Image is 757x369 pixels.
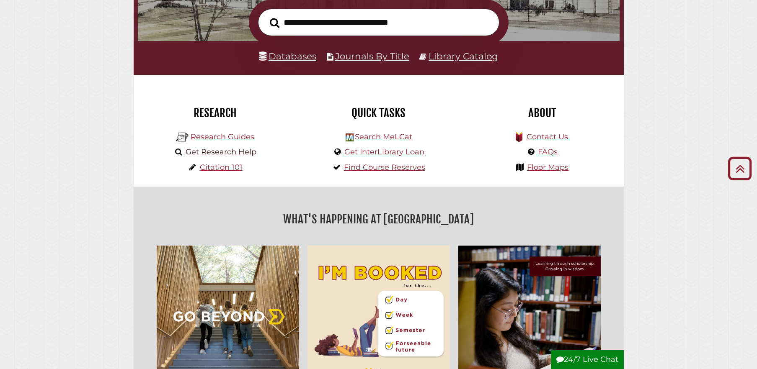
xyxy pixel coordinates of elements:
h2: What's Happening at [GEOGRAPHIC_DATA] [140,210,617,229]
a: Find Course Reserves [344,163,425,172]
a: FAQs [538,147,558,156]
a: Get Research Help [186,147,256,156]
a: Floor Maps [527,163,568,172]
a: Contact Us [527,132,568,141]
a: Journals By Title [335,51,409,61]
h2: About [467,106,617,120]
a: Research Guides [191,132,254,141]
a: Library Catalog [429,51,498,61]
a: Search MeLCat [355,132,412,141]
img: Hekman Library Logo [346,133,354,141]
i: Search [270,18,279,28]
img: Hekman Library Logo [176,131,189,143]
h2: Quick Tasks [303,106,454,120]
button: Search [266,15,284,31]
a: Get InterLibrary Loan [344,147,424,156]
a: Back to Top [725,161,755,175]
a: Databases [259,51,316,61]
a: Citation 101 [200,163,243,172]
h2: Research [140,106,291,120]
